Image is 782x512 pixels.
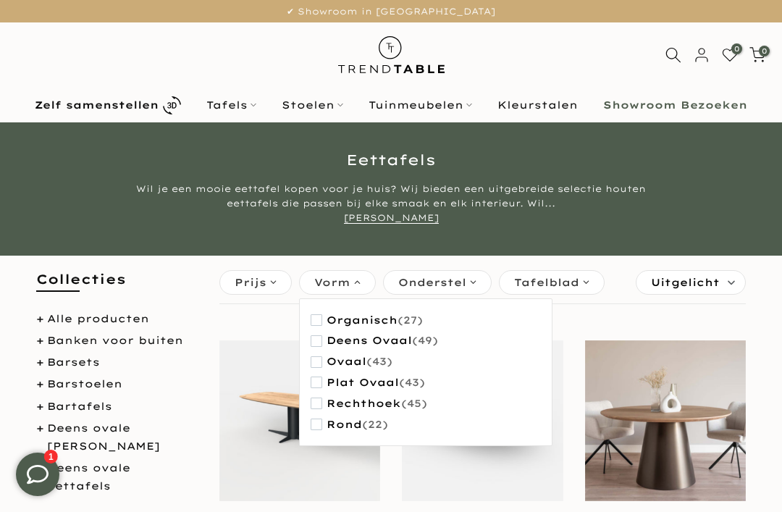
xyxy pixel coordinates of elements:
[311,393,427,414] button: rechthoek
[18,4,764,20] p: ✔ Showroom in [GEOGRAPHIC_DATA]
[398,314,423,327] span: (27)
[47,400,112,413] a: Bartafels
[327,398,401,410] span: rechthoek
[311,351,392,372] button: ovaal
[311,330,438,351] button: deens ovaal
[401,398,427,410] span: (45)
[314,274,350,290] span: Vorm
[749,47,765,63] a: 0
[651,271,720,294] span: Uitgelicht
[47,421,160,453] a: Deens ovale [PERSON_NAME]
[485,96,591,114] a: Kleurstalen
[119,182,663,225] div: Wil je een mooie eettafel kopen voor je huis? Wij bieden een uitgebreide selectie houten eettafel...
[759,46,770,56] span: 0
[311,310,423,331] button: organisch
[327,377,399,389] span: plat ovaal
[22,93,194,118] a: Zelf samenstellen
[327,419,362,431] span: rond
[412,335,438,347] span: (49)
[311,414,388,435] button: rond
[366,356,392,368] span: (43)
[362,419,388,431] span: (22)
[47,356,100,369] a: Barsets
[636,271,745,294] label: Sorteren:Uitgelicht
[235,274,266,290] span: Prijs
[311,372,425,393] button: plat ovaal
[731,43,742,54] span: 0
[327,356,366,368] span: ovaal
[36,270,198,303] h5: Collecties
[35,100,159,110] b: Zelf samenstellen
[1,438,74,511] iframe: toggle-frame
[399,377,425,389] span: (43)
[722,47,738,63] a: 0
[603,100,747,110] b: Showroom Bezoeken
[328,22,455,87] img: trend-table
[194,96,269,114] a: Tafels
[327,335,412,347] span: deens ovaal
[11,153,771,167] h1: Eettafels
[591,96,760,114] a: Showroom Bezoeken
[344,212,439,224] a: [PERSON_NAME]
[47,461,130,492] a: Deens ovale eettafels
[47,377,122,390] a: Barstoelen
[514,274,579,290] span: Tafelblad
[327,314,398,327] span: organisch
[47,312,149,325] a: Alle producten
[47,334,183,347] a: Banken voor buiten
[269,96,356,114] a: Stoelen
[398,274,466,290] span: Onderstel
[356,96,485,114] a: Tuinmeubelen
